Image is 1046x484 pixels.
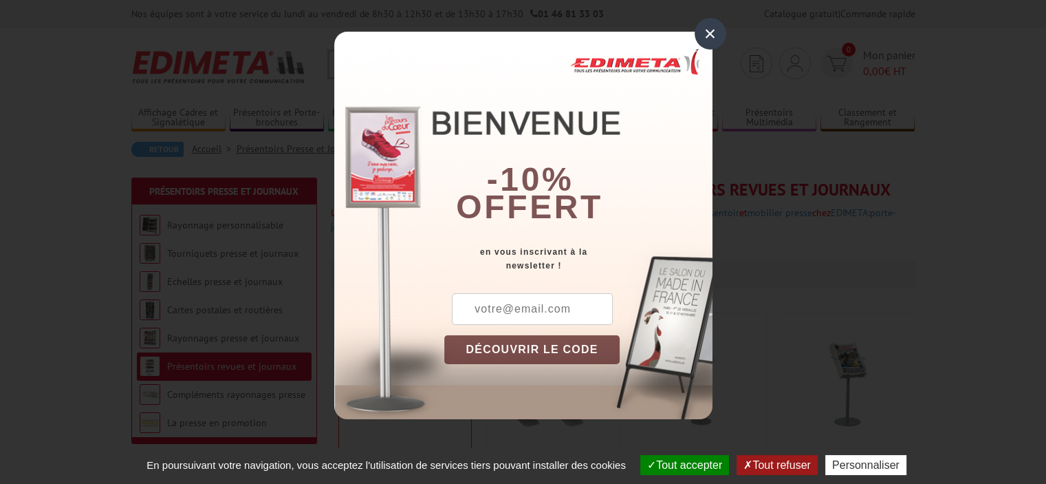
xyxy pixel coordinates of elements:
div: en vous inscrivant à la newsletter ! [444,245,712,273]
span: En poursuivant votre navigation, vous acceptez l'utilisation de services tiers pouvant installer ... [140,459,633,471]
button: Tout refuser [737,455,817,475]
b: -10% [487,161,574,198]
div: × [695,18,726,50]
button: Personnaliser (fenêtre modale) [825,455,906,475]
font: offert [456,189,603,225]
input: votre@email.com [452,293,613,325]
button: DÉCOUVRIR LE CODE [444,335,620,364]
button: Tout accepter [640,455,729,475]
